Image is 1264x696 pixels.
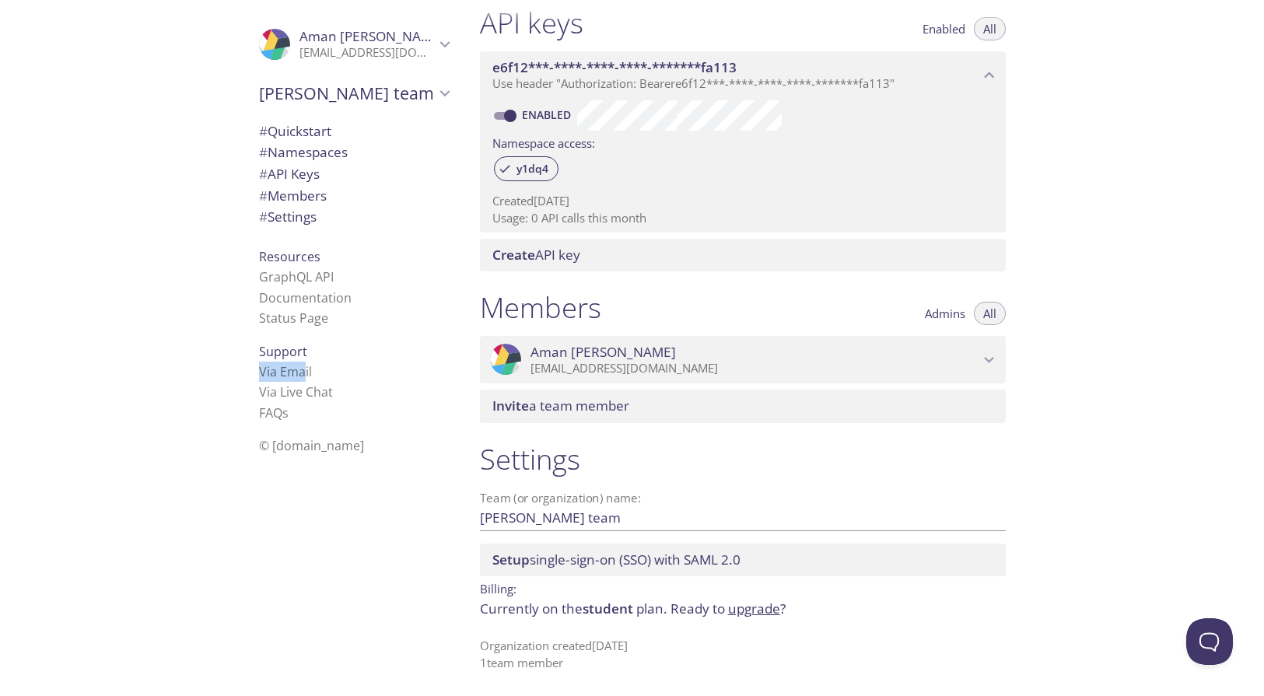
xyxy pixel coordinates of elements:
span: # [259,165,268,183]
div: Aman Kumar [247,19,461,70]
span: © [DOMAIN_NAME] [259,437,364,454]
div: Setup SSO [480,544,1006,576]
span: Aman [PERSON_NAME] [530,344,676,361]
span: Namespaces [259,143,348,161]
span: Invite [492,397,529,414]
div: Create API Key [480,239,1006,271]
span: [PERSON_NAME] team [259,82,435,104]
span: # [259,208,268,226]
span: Create [492,246,535,264]
span: a team member [492,397,629,414]
label: Namespace access: [492,131,595,153]
button: Admins [916,302,975,325]
div: API Keys [247,163,461,185]
span: Support [259,343,307,360]
div: Members [247,185,461,207]
a: Documentation [259,289,352,306]
span: # [259,187,268,205]
p: Created [DATE] [492,193,993,209]
a: FAQ [259,404,289,421]
span: Aman [PERSON_NAME] [299,27,445,45]
div: Team Settings [247,206,461,228]
a: Via Live Chat [259,383,333,400]
span: API key [492,246,580,264]
a: upgrade [728,600,780,617]
span: Ready to ? [671,600,786,617]
div: Quickstart [247,121,461,142]
a: Status Page [259,310,328,327]
div: Invite a team member [480,390,1006,422]
h1: Settings [480,442,1006,477]
p: Usage: 0 API calls this month [492,210,993,226]
div: Aman Kumar [480,336,1006,384]
a: Via Email [259,363,312,380]
h1: Members [480,290,601,325]
span: student [583,600,633,617]
p: [EMAIL_ADDRESS][DOMAIN_NAME] [299,45,435,61]
span: y1dq4 [507,162,558,176]
span: Settings [259,208,317,226]
div: Namespaces [247,142,461,163]
p: [EMAIL_ADDRESS][DOMAIN_NAME] [530,361,979,376]
span: # [259,143,268,161]
div: Aman's team [247,73,461,114]
a: Enabled [520,107,577,122]
button: All [974,302,1006,325]
span: Members [259,187,327,205]
button: All [974,17,1006,40]
h1: API keys [480,5,583,40]
a: GraphQL API [259,268,334,285]
span: API Keys [259,165,320,183]
p: Organization created [DATE] 1 team member [480,638,1006,671]
iframe: Help Scout Beacon - Open [1186,618,1233,665]
button: Enabled [913,17,975,40]
span: Setup [492,551,530,568]
span: Quickstart [259,122,331,140]
span: single-sign-on (SSO) with SAML 2.0 [492,551,741,568]
div: y1dq4 [494,156,558,181]
label: Team (or organization) name: [480,492,642,504]
p: Billing: [480,576,1006,599]
span: Resources [259,248,320,265]
span: # [259,122,268,140]
p: Currently on the plan. [480,599,1006,619]
span: s [282,404,289,421]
